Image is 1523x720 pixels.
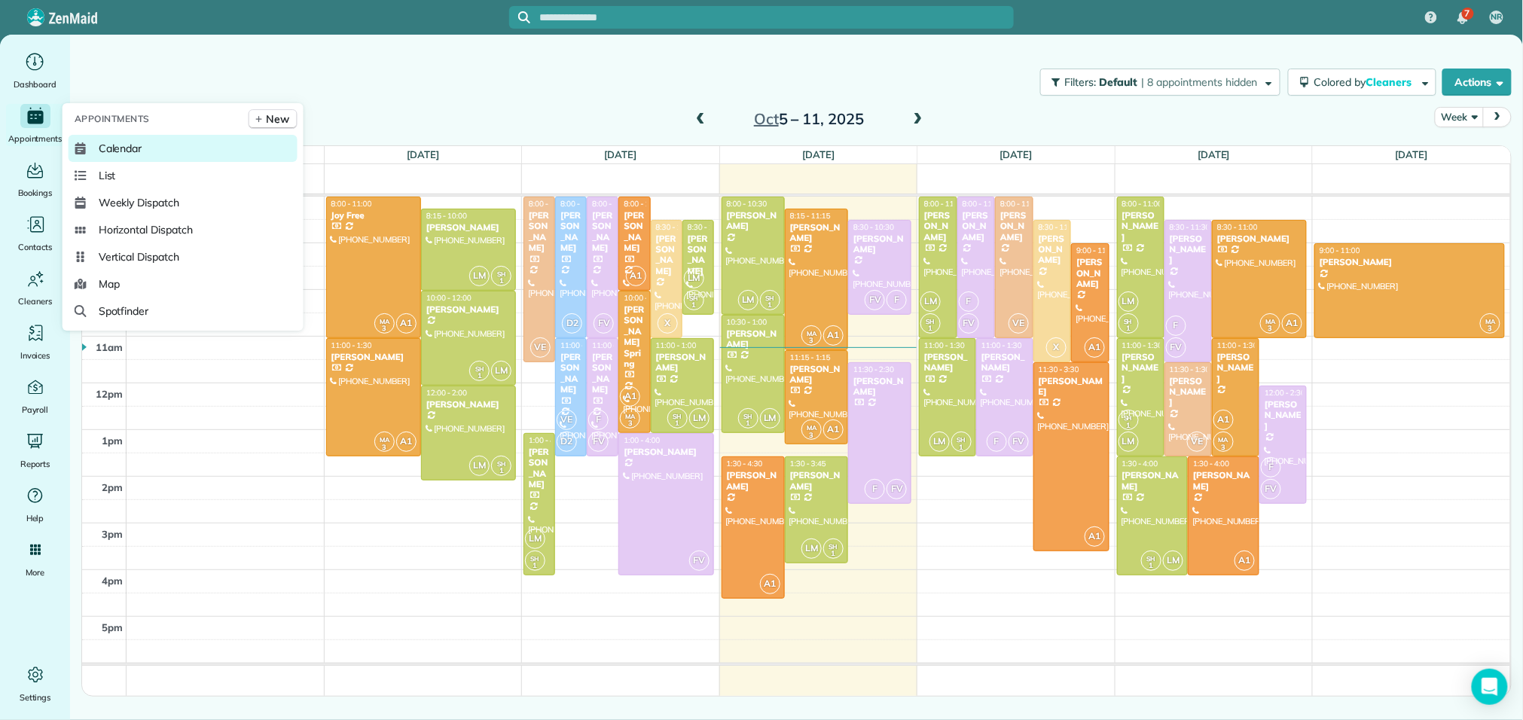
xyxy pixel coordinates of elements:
[426,222,511,233] div: [PERSON_NAME]
[655,233,678,277] div: [PERSON_NAME]
[526,559,545,573] small: 1
[1000,199,1041,209] span: 8:00 - 11:00
[621,416,639,431] small: 3
[727,199,768,209] span: 8:00 - 10:30
[673,412,682,420] span: SH
[1193,459,1229,468] span: 1:30 - 4:00
[1124,317,1133,325] span: SH
[1122,199,1163,209] span: 8:00 - 11:00
[96,388,123,400] span: 12pm
[623,210,646,254] div: [PERSON_NAME]
[1076,246,1117,255] span: 9:00 - 11:30
[14,77,56,92] span: Dashboard
[1119,419,1138,433] small: 1
[789,222,844,244] div: [PERSON_NAME]
[624,199,664,209] span: 8:00 - 10:00
[924,340,965,350] span: 11:00 - 1:30
[1214,441,1233,455] small: 3
[557,410,577,430] span: VE
[727,459,763,468] span: 1:30 - 4:30
[624,293,664,303] span: 10:00 - 1:00
[492,464,511,478] small: 1
[331,340,372,350] span: 11:00 - 1:30
[1481,322,1500,336] small: 3
[1282,313,1302,334] span: A1
[1447,2,1479,35] div: 7 unread notifications
[426,211,467,221] span: 8:15 - 10:00
[380,435,389,444] span: MA
[75,111,150,127] span: Appointments
[1085,337,1105,358] span: A1
[853,233,907,255] div: [PERSON_NAME]
[69,270,298,297] a: Map
[760,408,780,429] span: LM
[8,131,63,146] span: Appointments
[1124,413,1133,422] span: SH
[530,337,551,358] span: VE
[1198,148,1230,160] a: [DATE]
[1038,233,1067,266] div: [PERSON_NAME]
[22,402,49,417] span: Payroll
[1046,337,1067,358] span: X
[959,313,979,334] span: FV
[802,148,835,160] a: [DATE]
[1266,317,1276,325] span: MA
[1435,107,1484,127] button: Week
[656,340,697,350] span: 11:00 - 1:00
[1033,69,1280,96] a: Filters: Default | 8 appointments hidden
[1039,222,1079,232] span: 8:30 - 11:30
[853,365,894,374] span: 11:30 - 2:30
[1122,210,1160,243] div: [PERSON_NAME]
[726,210,780,232] div: [PERSON_NAME]
[1485,317,1495,325] span: MA
[407,148,439,160] a: [DATE]
[1217,222,1258,232] span: 8:30 - 11:00
[469,266,490,286] span: LM
[865,479,885,499] span: F
[99,304,149,319] span: Spotfinder
[790,459,826,468] span: 1:30 - 3:45
[594,313,614,334] span: FV
[266,111,289,127] span: New
[26,511,44,526] span: Help
[528,447,551,490] div: [PERSON_NAME]
[529,435,565,445] span: 1:00 - 4:00
[754,109,779,128] span: Oct
[1038,376,1105,398] div: [PERSON_NAME]
[1147,554,1156,563] span: SH
[962,210,991,243] div: [PERSON_NAME]
[807,329,816,337] span: MA
[865,290,885,310] span: FV
[1265,388,1305,398] span: 12:00 - 2:30
[497,459,506,468] span: SH
[591,210,614,254] div: [PERSON_NAME]
[1119,322,1138,336] small: 1
[923,210,953,243] div: [PERSON_NAME]
[591,352,614,395] div: [PERSON_NAME]
[6,50,64,92] a: Dashboard
[20,456,50,471] span: Reports
[592,340,633,350] span: 11:00 - 1:30
[6,104,64,146] a: Appointments
[624,435,660,445] span: 1:00 - 4:00
[743,412,752,420] span: SH
[1009,313,1029,334] span: VE
[760,574,780,594] span: A1
[689,294,698,302] span: SH
[952,441,971,455] small: 1
[626,412,636,420] span: MA
[1264,399,1302,432] div: [PERSON_NAME]
[689,551,710,571] span: FV
[426,304,511,315] div: [PERSON_NAME]
[470,369,489,383] small: 1
[497,270,506,278] span: SH
[1235,551,1255,571] span: A1
[923,352,972,374] div: [PERSON_NAME]
[1366,75,1415,89] span: Cleaners
[99,249,179,264] span: Vertical Dispatch
[926,317,935,325] span: SH
[853,222,894,232] span: 8:30 - 10:30
[887,290,907,310] span: F
[560,340,601,350] span: 11:00 - 1:30
[829,542,838,551] span: SH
